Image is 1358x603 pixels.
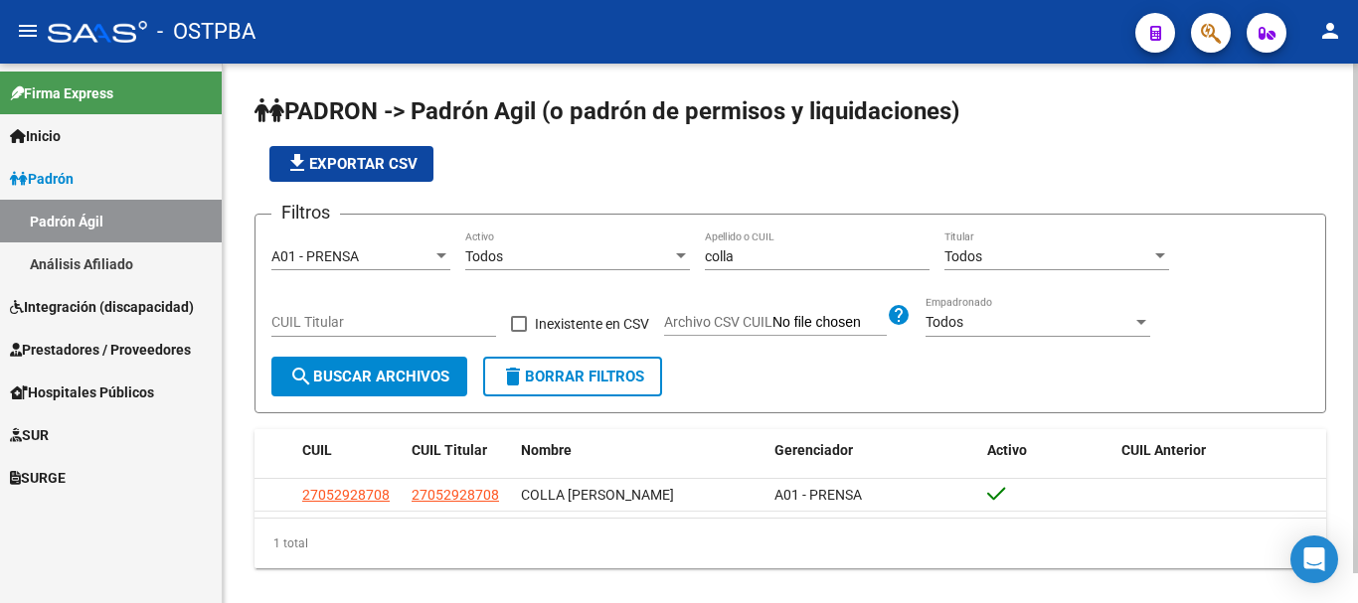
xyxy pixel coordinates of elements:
[302,487,390,503] span: 27052928708
[774,442,853,458] span: Gerenciador
[10,467,66,489] span: SURGE
[1318,19,1342,43] mat-icon: person
[289,365,313,388] mat-icon: search
[513,429,766,472] datatable-header-cell: Nombre
[271,248,359,264] span: A01 - PRENSA
[10,168,74,190] span: Padrón
[271,199,340,226] h3: Filtros
[412,487,499,503] span: 27052928708
[412,442,487,458] span: CUIL Titular
[285,155,418,173] span: Exportar CSV
[10,296,194,318] span: Integración (discapacidad)
[255,519,1326,568] div: 1 total
[157,10,255,54] span: - OSTPBA
[887,303,911,327] mat-icon: help
[269,146,433,182] button: Exportar CSV
[289,368,449,385] span: Buscar Archivos
[285,151,309,175] mat-icon: file_download
[535,312,649,336] span: Inexistente en CSV
[521,442,572,458] span: Nombre
[501,368,644,385] span: Borrar Filtros
[766,429,980,472] datatable-header-cell: Gerenciador
[926,314,963,330] span: Todos
[10,381,154,403] span: Hospitales Públicos
[10,82,113,104] span: Firma Express
[10,424,49,446] span: SUR
[521,487,674,503] span: COLLA [PERSON_NAME]
[1290,535,1338,583] div: Open Intercom Messenger
[271,357,467,396] button: Buscar Archivos
[987,442,1027,458] span: Activo
[501,365,525,388] mat-icon: delete
[1113,429,1327,472] datatable-header-cell: CUIL Anterior
[944,248,982,264] span: Todos
[16,19,40,43] mat-icon: menu
[465,248,503,264] span: Todos
[10,339,191,361] span: Prestadores / Proveedores
[483,357,662,396] button: Borrar Filtros
[404,429,513,472] datatable-header-cell: CUIL Titular
[979,429,1113,472] datatable-header-cell: Activo
[774,487,862,503] span: A01 - PRENSA
[664,314,772,330] span: Archivo CSV CUIL
[772,314,887,332] input: Archivo CSV CUIL
[294,429,404,472] datatable-header-cell: CUIL
[255,97,959,125] span: PADRON -> Padrón Agil (o padrón de permisos y liquidaciones)
[1121,442,1206,458] span: CUIL Anterior
[10,125,61,147] span: Inicio
[302,442,332,458] span: CUIL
